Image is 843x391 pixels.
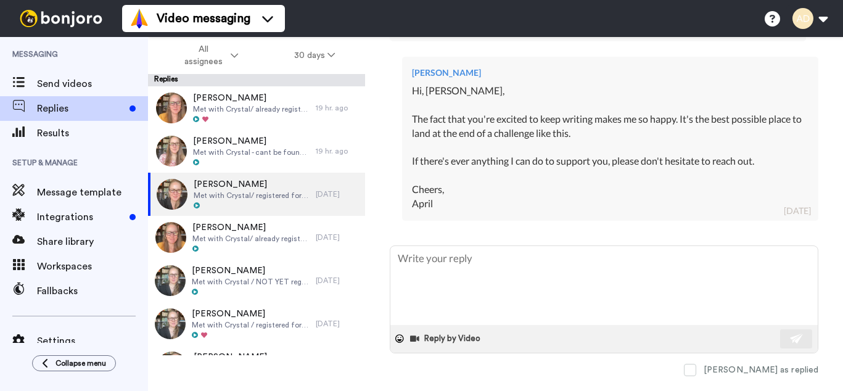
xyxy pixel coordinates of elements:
button: Collapse menu [32,355,116,371]
span: Replies [37,101,125,116]
a: [PERSON_NAME]Met with Crystal/ already registered for [DATE] Webinar19 hr. ago [148,86,365,130]
a: [PERSON_NAME]Met with Crystal/ registered for [DATE] Webinar[DATE] [148,173,365,216]
span: [PERSON_NAME] [192,308,310,320]
span: Send videos [37,76,148,91]
img: a67efd57-d089-405e-a3fe-0a8b6080ea78-thumb.jpg [156,136,187,167]
span: [PERSON_NAME] [193,135,310,147]
span: [PERSON_NAME] [192,265,310,277]
span: Met with Crystal/ already registered for [DATE] Webinar [193,104,310,114]
span: [PERSON_NAME] [194,351,310,363]
button: Reply by Video [409,329,484,348]
div: [DATE] [316,276,359,286]
span: Met with Crystal - cant be found in [GEOGRAPHIC_DATA] [193,147,310,157]
span: Results [37,126,148,141]
span: Share library [37,234,148,249]
span: All assignees [178,43,228,68]
div: Replies [148,74,365,86]
span: Met with Crystal/ registered for [DATE] Webinar [194,191,310,200]
a: [PERSON_NAME]Met with Crystal / registered for [DATE] Webinar He also registered for past webinar... [148,302,365,345]
div: [DATE] [316,233,359,242]
span: Met with Crystal / NOT YET registered for the August webinar yet She attended 2 webinars in the p... [192,277,310,287]
img: send-white.svg [790,334,804,344]
span: Met with Crystal / registered for [DATE] Webinar He also registered for past webinars - [DATE] We... [192,320,310,330]
img: vm-color.svg [130,9,149,28]
img: 6fbdb0ea-c581-41b1-a55d-85e09fbdf2a0-thumb.jpg [155,265,186,296]
a: [PERSON_NAME]Met with Crystal - cant be found in [GEOGRAPHIC_DATA]19 hr. ago [148,130,365,173]
span: Video messaging [157,10,250,27]
img: e1033602-aaf7-4bd8-b466-40333138f4f0-thumb.jpg [157,352,187,382]
img: 2164ddb7-8259-465c-884b-97af7467bee0-thumb.jpg [155,222,186,253]
img: bj-logo-header-white.svg [15,10,107,27]
button: 30 days [266,44,363,67]
div: [DATE] [316,189,359,199]
span: Workspaces [37,259,148,274]
span: Fallbacks [37,284,148,298]
span: Integrations [37,210,125,224]
span: [PERSON_NAME] [194,178,310,191]
div: Hi, [PERSON_NAME], The fact that you're excited to keep writing makes me so happy. It's the best ... [412,84,808,211]
div: 19 hr. ago [316,103,359,113]
span: Settings [37,334,148,348]
a: [PERSON_NAME]Met with Crystal / NOT YET registered for the August webinar yet She attended 2 webi... [148,259,365,302]
button: All assignees [150,38,266,73]
a: [PERSON_NAME]Met with Crystal/ registered for [DATE] Webinar[DATE] [148,345,365,389]
div: 19 hr. ago [316,146,359,156]
span: Met with Crystal/ already registered for [DATE] Webinar and [DATE] Webinar [192,234,310,244]
div: [PERSON_NAME] [412,67,808,79]
div: [DATE] [784,205,811,217]
span: [PERSON_NAME] [193,92,310,104]
span: Collapse menu [56,358,106,368]
a: [PERSON_NAME]Met with Crystal/ already registered for [DATE] Webinar and [DATE] Webinar[DATE] [148,216,365,259]
img: 4906ba86-48a5-4839-93f5-c24bf781884b-thumb.jpg [157,179,187,210]
div: [PERSON_NAME] as replied [704,364,818,376]
img: 7e099a5a-25e9-441e-a92e-e0123456c556-thumb.jpg [156,93,187,123]
span: Message template [37,185,148,200]
div: [DATE] [316,319,359,329]
span: [PERSON_NAME] [192,221,310,234]
img: 70738913-5371-4b9d-9c25-af9cafe40370-thumb.jpg [155,308,186,339]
